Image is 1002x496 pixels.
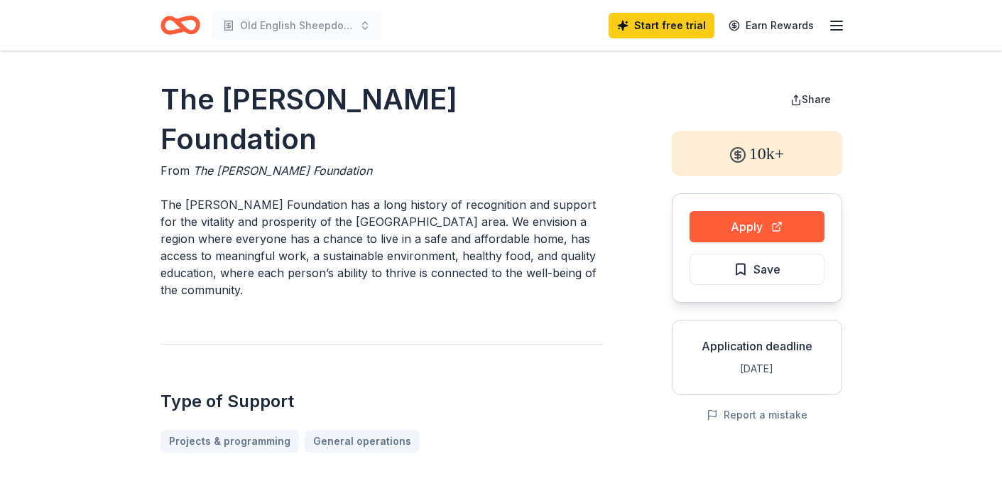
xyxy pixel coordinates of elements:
a: General operations [305,430,420,453]
button: Apply [690,211,824,242]
div: 10k+ [672,131,842,176]
a: Start free trial [609,13,714,38]
button: Share [779,85,842,114]
button: Save [690,254,824,285]
div: Application deadline [684,338,830,355]
div: From [160,162,604,179]
p: The [PERSON_NAME] Foundation has a long history of recognition and support for the vitality and p... [160,196,604,298]
a: Home [160,9,200,42]
span: The [PERSON_NAME] Foundation [193,163,372,178]
a: Earn Rewards [720,13,822,38]
span: Save [753,260,780,279]
h1: The [PERSON_NAME] Foundation [160,80,604,159]
a: Projects & programming [160,430,299,453]
span: Share [802,93,831,105]
button: Report a mistake [707,406,807,424]
h2: Type of Support [160,390,604,413]
span: Old English Sheepdog Rescue spay and neuter project [240,17,354,34]
div: [DATE] [684,360,830,377]
button: Old English Sheepdog Rescue spay and neuter project [212,11,382,40]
